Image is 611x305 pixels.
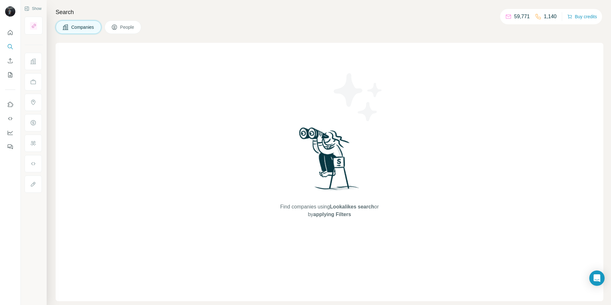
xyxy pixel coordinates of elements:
[5,141,15,152] button: Feedback
[71,24,95,30] span: Companies
[5,113,15,124] button: Use Surfe API
[330,204,374,209] span: Lookalikes search
[5,41,15,52] button: Search
[589,270,605,286] div: Open Intercom Messenger
[296,126,363,197] img: Surfe Illustration - Woman searching with binoculars
[120,24,135,30] span: People
[329,68,387,126] img: Surfe Illustration - Stars
[5,99,15,110] button: Use Surfe on LinkedIn
[56,8,603,17] h4: Search
[20,4,46,13] button: Show
[544,13,557,20] p: 1,140
[313,212,351,217] span: applying Filters
[514,13,530,20] p: 59,771
[5,6,15,17] img: Avatar
[5,127,15,138] button: Dashboard
[5,55,15,66] button: Enrich CSV
[567,12,597,21] button: Buy credits
[278,203,381,218] span: Find companies using or by
[5,69,15,81] button: My lists
[5,27,15,38] button: Quick start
